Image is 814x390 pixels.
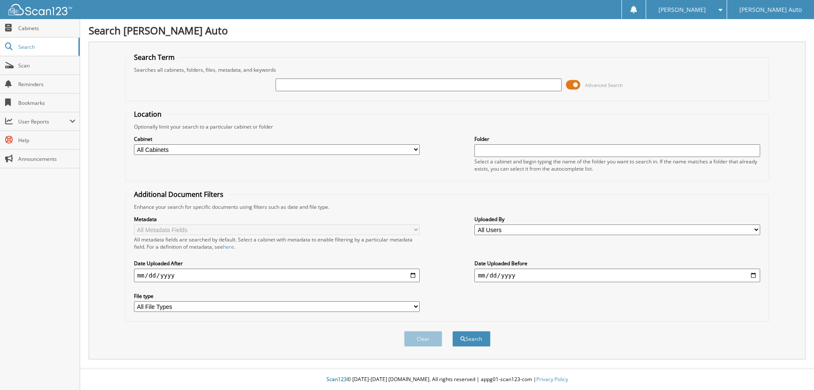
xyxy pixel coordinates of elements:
label: Cabinet [134,135,420,143]
label: File type [134,292,420,300]
button: Clear [404,331,442,347]
span: [PERSON_NAME] [658,7,706,12]
input: end [474,269,760,282]
span: [PERSON_NAME] Auto [739,7,802,12]
a: here [223,243,234,250]
span: Cabinets [18,25,75,32]
button: Search [452,331,491,347]
a: Privacy Policy [536,376,568,383]
input: start [134,269,420,282]
span: User Reports [18,118,70,125]
label: Uploaded By [474,216,760,223]
div: Select a cabinet and begin typing the name of the folder you want to search in. If the name match... [474,158,760,172]
span: Search [18,43,74,51]
legend: Search Term [130,53,179,62]
span: Scan123 [326,376,347,383]
label: Folder [474,135,760,143]
span: Scan [18,62,75,69]
iframe: Chat Widget [772,349,814,390]
legend: Additional Document Filters [130,190,228,199]
span: Help [18,137,75,144]
h1: Search [PERSON_NAME] Auto [89,23,806,37]
div: Searches all cabinets, folders, files, metadata, and keywords [130,66,765,73]
label: Metadata [134,216,420,223]
span: Bookmarks [18,99,75,107]
span: Announcements [18,155,75,163]
div: Enhance your search for specific documents using filters such as date and file type. [130,203,765,210]
div: Optionally limit your search to a particular cabinet or folder [130,123,765,130]
span: Advanced Search [585,82,623,88]
label: Date Uploaded After [134,260,420,267]
div: © [DATE]-[DATE] [DOMAIN_NAME]. All rights reserved | appg01-scan123-com | [80,369,814,390]
legend: Location [130,109,166,119]
img: scan123-logo-white.svg [8,4,72,15]
div: All metadata fields are searched by default. Select a cabinet with metadata to enable filtering b... [134,236,420,250]
span: Reminders [18,81,75,88]
label: Date Uploaded Before [474,260,760,267]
